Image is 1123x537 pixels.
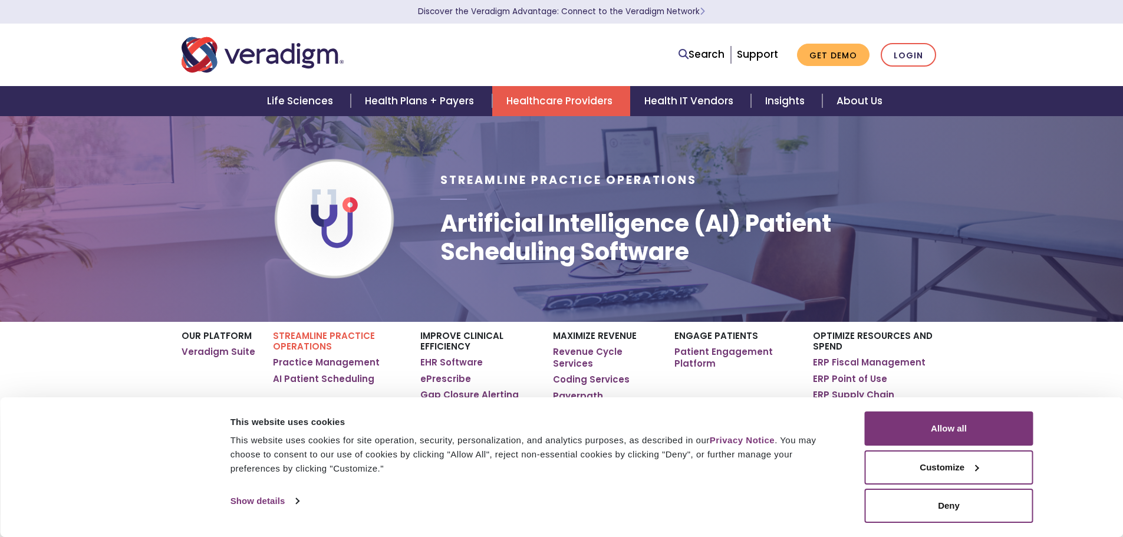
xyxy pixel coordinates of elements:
[182,346,255,358] a: Veradigm Suite
[751,86,822,116] a: Insights
[865,450,1033,485] button: Customize
[420,389,519,401] a: Gap Closure Alerting
[813,389,894,401] a: ERP Supply Chain
[492,86,630,116] a: Healthcare Providers
[674,346,795,369] a: Patient Engagement Platform
[700,6,705,17] span: Learn More
[351,86,492,116] a: Health Plans + Payers
[679,47,724,62] a: Search
[420,357,483,368] a: EHR Software
[737,47,778,61] a: Support
[865,411,1033,446] button: Allow all
[553,374,630,386] a: Coding Services
[822,86,897,116] a: About Us
[813,373,887,385] a: ERP Point of Use
[182,35,344,74] img: Veradigm logo
[553,346,656,369] a: Revenue Cycle Services
[230,492,299,510] a: Show details
[865,489,1033,523] button: Deny
[881,43,936,67] a: Login
[813,357,926,368] a: ERP Fiscal Management
[253,86,351,116] a: Life Sciences
[440,209,941,266] h1: Artificial Intelligence (AI) Patient Scheduling Software
[553,390,656,413] a: Payerpath Clearinghouse
[797,44,870,67] a: Get Demo
[418,6,705,17] a: Discover the Veradigm Advantage: Connect to the Veradigm NetworkLearn More
[273,357,380,368] a: Practice Management
[710,435,775,445] a: Privacy Notice
[230,433,838,476] div: This website uses cookies for site operation, security, personalization, and analytics purposes, ...
[420,373,471,385] a: ePrescribe
[440,172,697,188] span: Streamline Practice Operations
[230,415,838,429] div: This website uses cookies
[273,373,374,385] a: AI Patient Scheduling
[630,86,751,116] a: Health IT Vendors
